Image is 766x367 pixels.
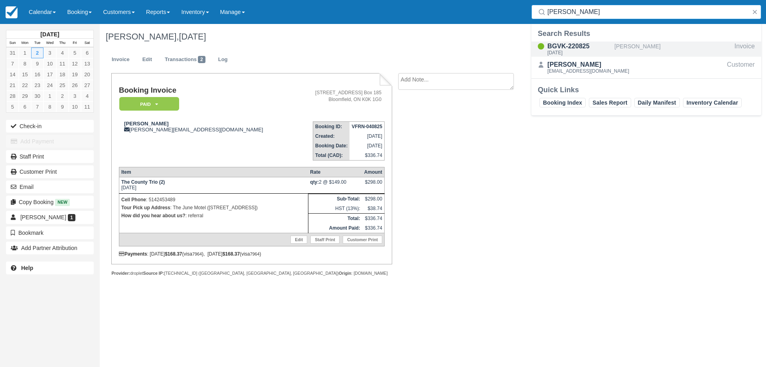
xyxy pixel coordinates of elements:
[124,121,169,127] strong: [PERSON_NAME]
[119,86,296,95] h1: Booking Invoice
[6,181,94,193] button: Email
[19,48,31,58] a: 1
[310,179,319,185] strong: qty
[56,80,69,91] a: 25
[56,39,69,48] th: Thu
[6,226,94,239] button: Bookmark
[56,91,69,101] a: 2
[19,101,31,112] a: 6
[81,48,93,58] a: 6
[313,141,350,151] th: Booking Date:
[531,60,761,75] a: [PERSON_NAME][EMAIL_ADDRESS][DOMAIN_NAME]Customer
[165,251,182,257] strong: $168.37
[119,121,296,133] div: [PERSON_NAME][EMAIL_ADDRESS][DOMAIN_NAME]
[43,39,56,48] th: Wed
[43,101,56,112] a: 8
[308,177,362,194] td: 2 @ $149.00
[31,48,43,58] a: 2
[547,42,611,51] div: BGVK-220825
[136,52,158,67] a: Edit
[6,101,19,112] a: 5
[547,60,629,69] div: [PERSON_NAME]
[43,58,56,69] a: 10
[31,91,43,101] a: 30
[40,31,59,38] strong: [DATE]
[31,69,43,80] a: 16
[31,80,43,91] a: 23
[6,150,94,163] a: Staff Print
[19,91,31,101] a: 29
[589,98,631,107] a: Sales Report
[121,179,165,185] strong: The County Trio (2)
[727,60,755,75] div: Customer
[6,58,19,69] a: 7
[179,32,206,42] span: [DATE]
[313,122,350,132] th: Booking ID:
[734,42,755,57] div: Invoice
[538,29,755,38] div: Search Results
[539,98,586,107] a: Booking Index
[308,204,362,214] td: HST (13%):
[31,58,43,69] a: 9
[6,39,19,48] th: Sun
[6,165,94,178] a: Customer Print
[43,69,56,80] a: 17
[362,204,385,214] td: $38.74
[250,252,259,256] small: 7964
[81,80,93,91] a: 27
[6,69,19,80] a: 14
[119,251,385,257] div: : [DATE] (visa ), [DATE] (visa )
[56,58,69,69] a: 11
[6,6,18,18] img: checkfront-main-nav-mini-logo.png
[68,214,75,221] span: 1
[349,151,384,161] td: $336.74
[6,120,94,133] button: Check-in
[6,262,94,274] a: Help
[313,151,350,161] th: Total (CAD):
[31,39,43,48] th: Tue
[683,98,742,107] a: Inventory Calendar
[69,80,81,91] a: 26
[31,101,43,112] a: 7
[349,131,384,141] td: [DATE]
[308,167,362,177] th: Rate
[634,98,680,107] a: Daily Manifest
[43,80,56,91] a: 24
[121,205,170,210] strong: Tour Pick up Address
[362,167,385,177] th: Amount
[192,252,202,256] small: 7964
[614,42,731,57] div: [PERSON_NAME]
[547,5,748,19] input: Search ( / )
[223,251,240,257] strong: $168.37
[6,91,19,101] a: 28
[121,204,306,212] p: : The June Motel ([STREET_ADDRESS])
[364,179,382,191] div: $298.00
[19,58,31,69] a: 8
[119,167,308,177] th: Item
[19,80,31,91] a: 22
[81,91,93,101] a: 4
[69,58,81,69] a: 12
[6,80,19,91] a: 21
[538,85,755,95] div: Quick Links
[43,48,56,58] a: 3
[19,39,31,48] th: Mon
[310,236,340,244] a: Staff Print
[6,48,19,58] a: 31
[69,69,81,80] a: 19
[121,196,306,204] p: : 5142453489
[313,131,350,141] th: Created:
[20,214,66,220] span: [PERSON_NAME]
[69,39,81,48] th: Fri
[143,271,164,276] strong: Source IP:
[19,69,31,80] a: 15
[69,101,81,112] a: 10
[121,212,306,220] p: : referral
[531,42,761,57] a: BGVK-220825[DATE][PERSON_NAME]Invoice
[55,199,70,206] span: New
[212,52,234,67] a: Log
[121,213,186,218] strong: How did you hear about us?
[299,89,381,103] address: [STREET_ADDRESS] Box 185 Bloomfield, ON K0K 1G0
[339,271,351,276] strong: Origin
[198,56,205,63] span: 2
